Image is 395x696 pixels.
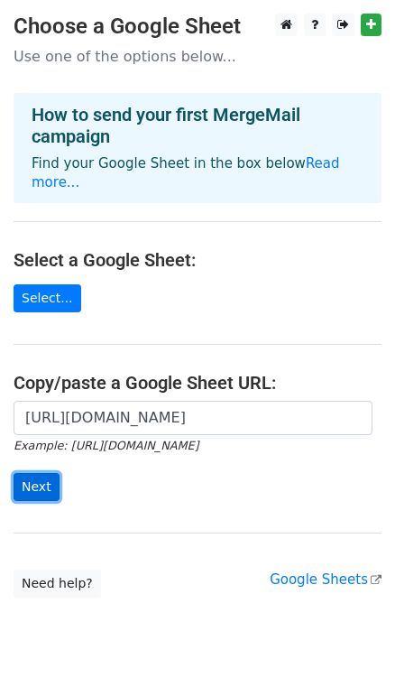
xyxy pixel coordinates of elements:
[14,284,81,312] a: Select...
[305,609,395,696] iframe: Chat Widget
[14,439,198,452] small: Example: [URL][DOMAIN_NAME]
[14,401,372,435] input: Paste your Google Sheet URL here
[305,609,395,696] div: 聊天小工具
[14,372,381,394] h4: Copy/paste a Google Sheet URL:
[14,249,381,271] h4: Select a Google Sheet:
[32,155,340,190] a: Read more...
[32,104,363,147] h4: How to send your first MergeMail campaign
[270,571,381,588] a: Google Sheets
[14,47,381,66] p: Use one of the options below...
[14,570,101,598] a: Need help?
[32,154,363,192] p: Find your Google Sheet in the box below
[14,14,381,40] h3: Choose a Google Sheet
[14,473,60,501] input: Next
